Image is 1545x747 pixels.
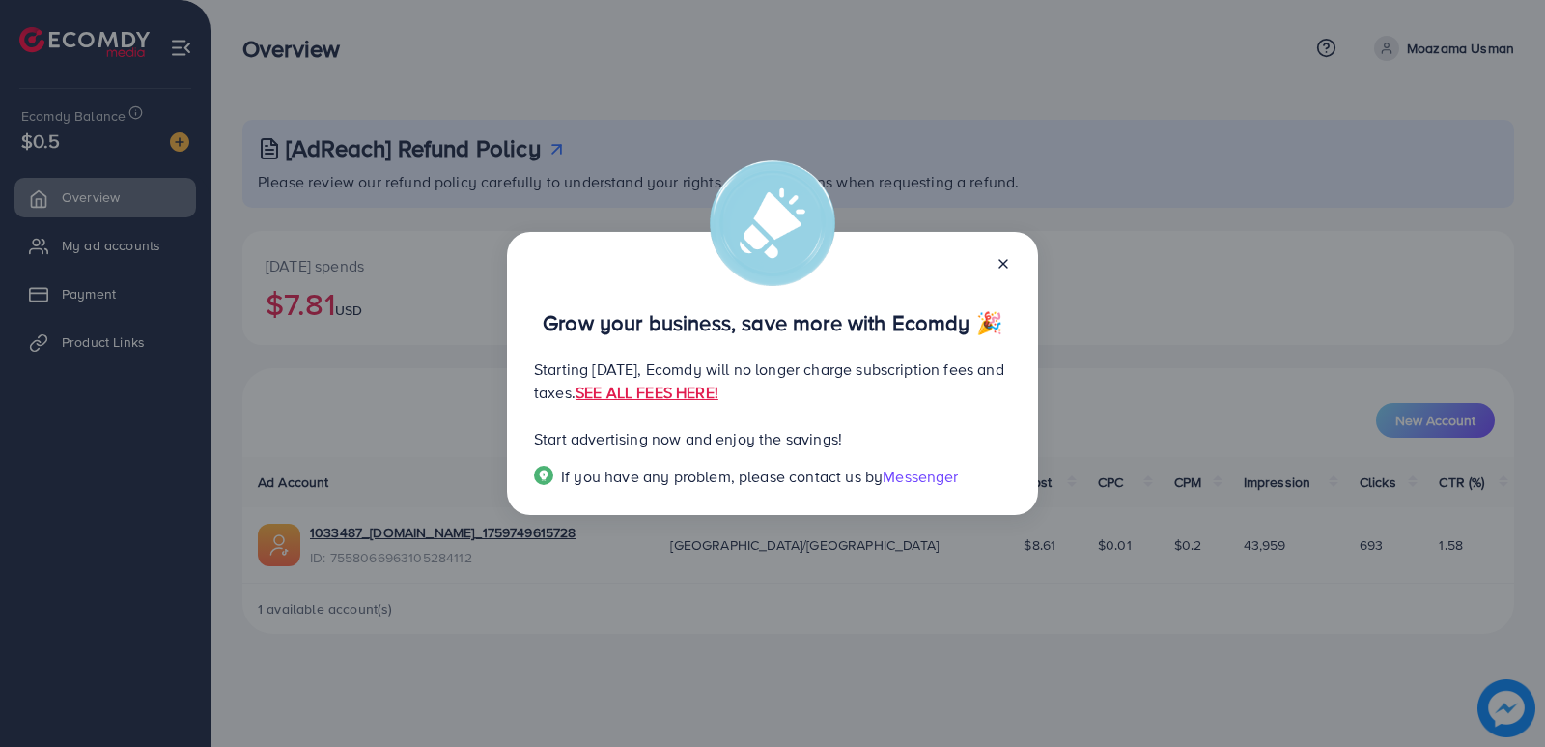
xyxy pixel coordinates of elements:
p: Grow your business, save more with Ecomdy 🎉 [534,311,1011,334]
img: alert [710,160,835,286]
img: Popup guide [534,466,553,485]
p: Start advertising now and enjoy the savings! [534,427,1011,450]
a: SEE ALL FEES HERE! [576,382,718,403]
span: If you have any problem, please contact us by [561,466,883,487]
span: Messenger [883,466,958,487]
p: Starting [DATE], Ecomdy will no longer charge subscription fees and taxes. [534,358,1011,404]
